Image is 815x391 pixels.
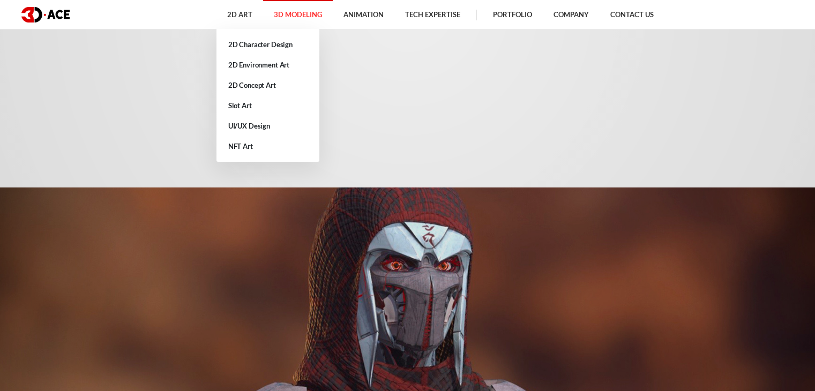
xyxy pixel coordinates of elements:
a: NFT Art [216,136,319,156]
a: 2D Environment Art [216,55,319,75]
a: Slot Art [216,95,319,116]
a: 2D Concept Art [216,75,319,95]
img: logo dark [21,7,70,22]
a: UI/UX Design [216,116,319,136]
a: 2D Character Design [216,34,319,55]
